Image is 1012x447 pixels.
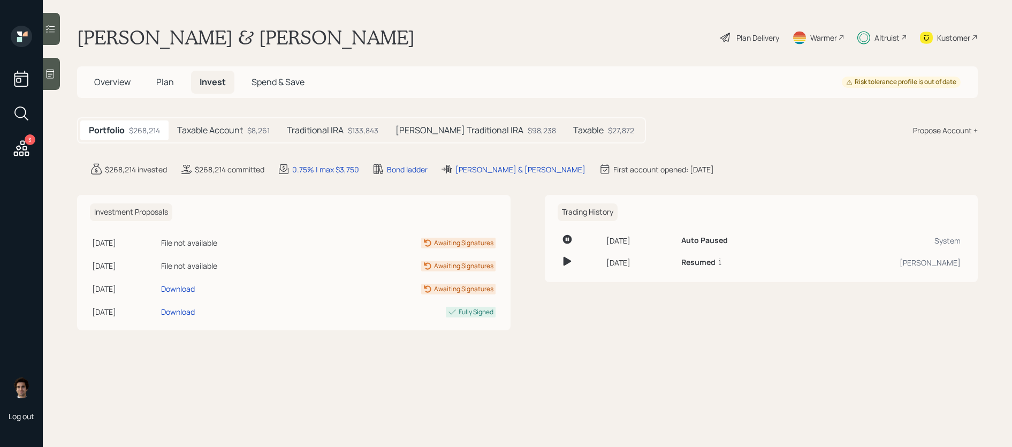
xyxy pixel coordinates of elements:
div: Download [161,306,195,317]
div: File not available [161,260,304,271]
div: Awaiting Signatures [434,238,493,248]
div: 3 [25,134,35,145]
h1: [PERSON_NAME] & [PERSON_NAME] [77,26,415,49]
span: Overview [94,76,131,88]
h6: Trading History [558,203,618,221]
div: System [809,235,961,246]
div: Plan Delivery [736,32,779,43]
h5: Traditional IRA [287,125,344,135]
div: [DATE] [92,306,157,317]
h6: Auto Paused [681,236,728,245]
div: Warmer [810,32,837,43]
div: $133,843 [348,125,378,136]
div: $268,214 [129,125,160,136]
div: [PERSON_NAME] & [PERSON_NAME] [455,164,585,175]
h5: Taxable Account [177,125,243,135]
h6: Investment Proposals [90,203,172,221]
div: $98,238 [528,125,556,136]
div: $8,261 [247,125,270,136]
div: Risk tolerance profile is out of date [846,78,956,87]
div: Log out [9,411,34,421]
div: Bond ladder [387,164,428,175]
div: Propose Account + [913,125,978,136]
h6: Resumed [681,258,716,267]
span: Spend & Save [252,76,305,88]
div: $268,214 committed [195,164,264,175]
div: [DATE] [606,257,673,268]
div: [DATE] [92,237,157,248]
div: File not available [161,237,304,248]
div: Altruist [874,32,900,43]
div: [DATE] [606,235,673,246]
div: [DATE] [92,260,157,271]
img: harrison-schaefer-headshot-2.png [11,377,32,398]
h5: [PERSON_NAME] Traditional IRA [395,125,523,135]
span: Invest [200,76,226,88]
div: Awaiting Signatures [434,284,493,294]
h5: Portfolio [89,125,125,135]
div: [DATE] [92,283,157,294]
div: $268,214 invested [105,164,167,175]
div: $27,872 [608,125,634,136]
div: Download [161,283,195,294]
div: Awaiting Signatures [434,261,493,271]
span: Plan [156,76,174,88]
div: [PERSON_NAME] [809,257,961,268]
h5: Taxable [573,125,604,135]
div: First account opened: [DATE] [613,164,714,175]
div: Kustomer [937,32,970,43]
div: Fully Signed [459,307,493,317]
div: 0.75% | max $3,750 [292,164,359,175]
